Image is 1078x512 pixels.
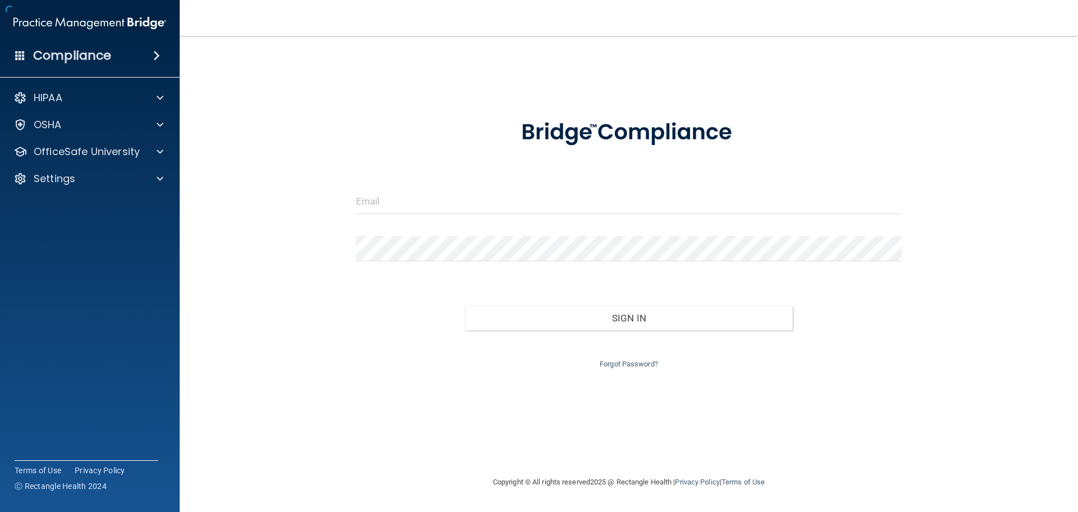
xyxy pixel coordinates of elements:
p: OSHA [34,118,62,132]
p: OfficeSafe University [34,145,140,158]
input: Email [356,189,902,214]
img: PMB logo [13,12,166,34]
span: Ⓒ Rectangle Health 2024 [15,481,107,492]
a: OfficeSafe University [13,145,163,158]
a: Privacy Policy [675,478,719,486]
div: Copyright © All rights reserved 2025 @ Rectangle Health | | [424,464,834,500]
img: bridge_compliance_login_screen.278c3ca4.svg [498,103,760,162]
a: OSHA [13,118,163,132]
h4: Compliance [33,48,111,64]
a: Forgot Password? [600,360,658,368]
a: HIPAA [13,91,163,105]
button: Sign In [465,306,793,330]
a: Privacy Policy [75,465,125,476]
a: Terms of Use [721,478,765,486]
a: Terms of Use [15,465,61,476]
p: Settings [34,172,75,185]
p: HIPAA [34,91,62,105]
a: Settings [13,172,163,185]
